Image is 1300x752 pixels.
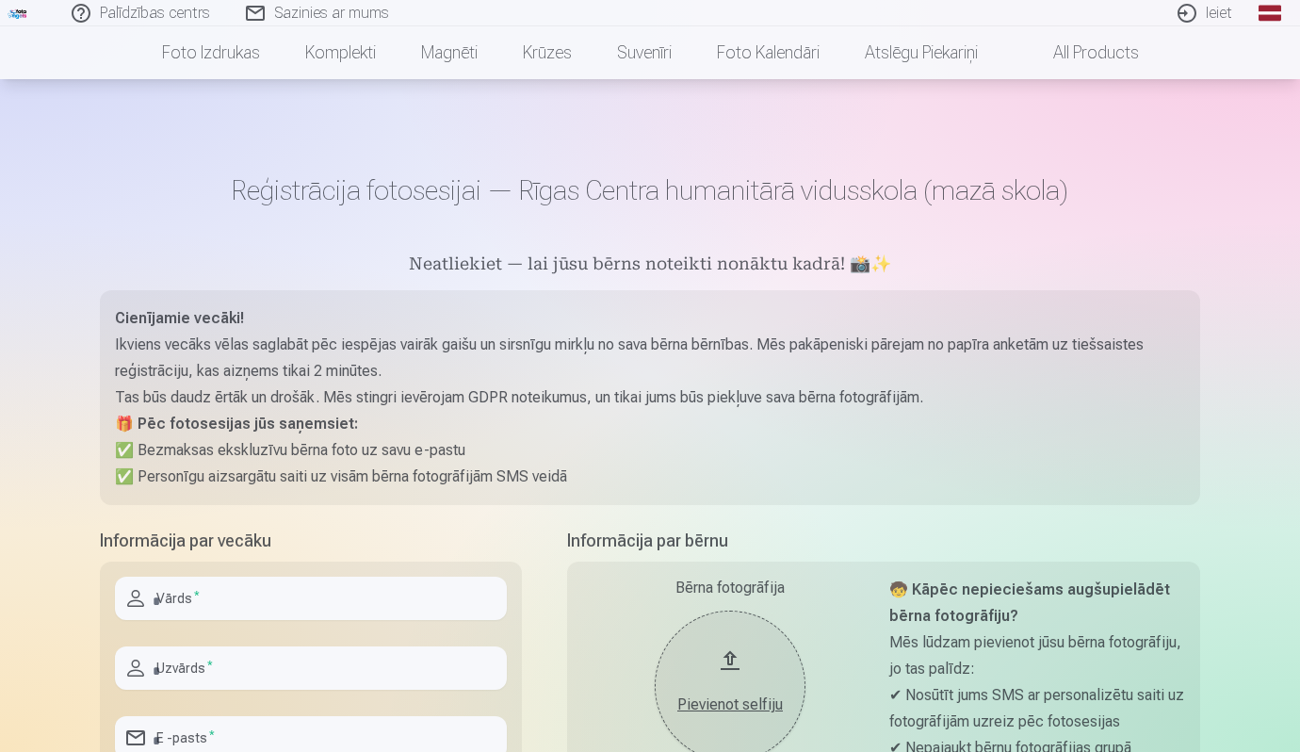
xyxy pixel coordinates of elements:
[115,384,1185,411] p: Tas būs daudz ērtāk un drošāk. Mēs stingri ievērojam GDPR noteikumus, un tikai jums būs piekļuve ...
[115,464,1185,490] p: ✅ Personīgu aizsargātu saiti uz visām bērna fotogrāfijām SMS veidā
[139,26,283,79] a: Foto izdrukas
[115,415,358,433] strong: 🎁 Pēc fotosesijas jūs saņemsiet:
[1000,26,1162,79] a: All products
[115,437,1185,464] p: ✅ Bezmaksas ekskluzīvu bērna foto uz savu e-pastu
[889,580,1170,625] strong: 🧒 Kāpēc nepieciešams augšupielādēt bērna fotogrāfiju?
[582,577,878,599] div: Bērna fotogrāfija
[889,629,1185,682] p: Mēs lūdzam pievienot jūsu bērna fotogrāfiju, jo tas palīdz:
[842,26,1000,79] a: Atslēgu piekariņi
[500,26,594,79] a: Krūzes
[694,26,842,79] a: Foto kalendāri
[115,309,244,327] strong: Cienījamie vecāki!
[567,528,1200,554] h5: Informācija par bērnu
[115,332,1185,384] p: Ikviens vecāks vēlas saglabāt pēc iespējas vairāk gaišu un sirsnīgu mirkļu no sava bērna bērnības...
[594,26,694,79] a: Suvenīri
[398,26,500,79] a: Magnēti
[100,528,522,554] h5: Informācija par vecāku
[100,253,1200,279] h5: Neatliekiet — lai jūsu bērns noteikti nonāktu kadrā! 📸✨
[674,694,787,716] div: Pievienot selfiju
[100,173,1200,207] h1: Reģistrācija fotosesijai — Rīgas Centra humanitārā vidusskola (mazā skola)
[889,682,1185,735] p: ✔ Nosūtīt jums SMS ar personalizētu saiti uz fotogrāfijām uzreiz pēc fotosesijas
[283,26,398,79] a: Komplekti
[8,8,28,19] img: /fa1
